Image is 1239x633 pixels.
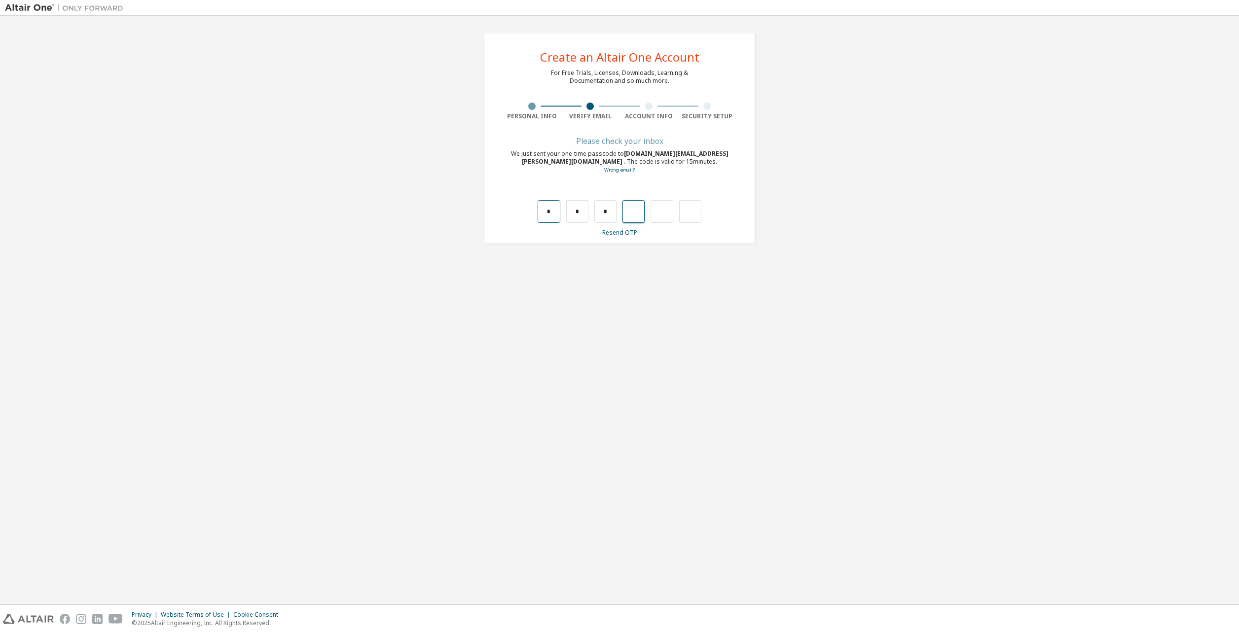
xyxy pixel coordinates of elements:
div: Create an Altair One Account [540,51,699,63]
div: Website Terms of Use [161,611,233,619]
div: Security Setup [678,112,737,120]
img: Altair One [5,3,128,13]
p: © 2025 Altair Engineering, Inc. All Rights Reserved. [132,619,284,627]
img: youtube.svg [109,614,123,624]
span: [DOMAIN_NAME][EMAIL_ADDRESS][PERSON_NAME][DOMAIN_NAME] [522,149,729,166]
img: instagram.svg [76,614,86,624]
div: Verify Email [561,112,620,120]
img: altair_logo.svg [3,614,54,624]
img: linkedin.svg [92,614,103,624]
div: Please check your inbox [503,138,736,144]
img: facebook.svg [60,614,70,624]
div: Cookie Consent [233,611,284,619]
div: Personal Info [503,112,561,120]
a: Go back to the registration form [604,167,635,173]
div: Privacy [132,611,161,619]
div: For Free Trials, Licenses, Downloads, Learning & Documentation and so much more. [551,69,688,85]
div: We just sent your one-time passcode to . The code is valid for 15 minutes. [503,150,736,174]
a: Resend OTP [602,228,637,237]
div: Account Info [619,112,678,120]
